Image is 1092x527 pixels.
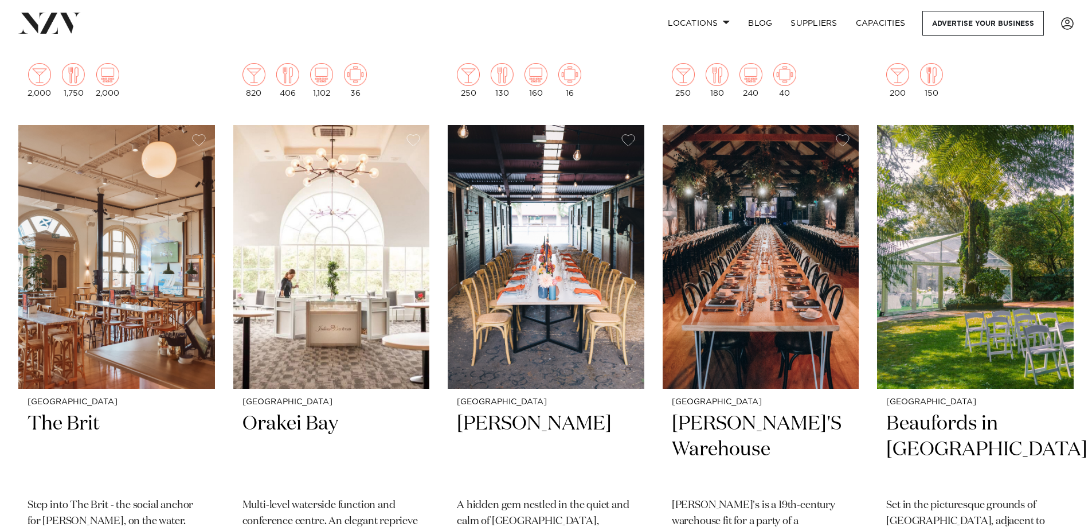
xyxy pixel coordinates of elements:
[525,63,547,86] img: theatre.png
[739,63,762,97] div: 240
[242,63,265,86] img: cocktail.png
[773,63,796,97] div: 40
[276,63,299,86] img: dining.png
[886,398,1064,407] small: [GEOGRAPHIC_DATA]
[922,11,1044,36] a: Advertise your business
[28,63,51,97] div: 2,000
[525,63,547,97] div: 160
[310,63,333,97] div: 1,102
[706,63,729,97] div: 180
[491,63,514,97] div: 130
[672,63,695,86] img: cocktail.png
[659,11,739,36] a: Locations
[276,63,299,97] div: 406
[62,63,85,97] div: 1,750
[310,63,333,86] img: theatre.png
[672,398,850,407] small: [GEOGRAPHIC_DATA]
[773,63,796,86] img: meeting.png
[739,11,781,36] a: BLOG
[491,63,514,86] img: dining.png
[28,411,206,489] h2: The Brit
[242,411,421,489] h2: Orakei Bay
[62,63,85,86] img: dining.png
[672,63,695,97] div: 250
[18,13,81,33] img: nzv-logo.png
[886,63,909,97] div: 200
[920,63,943,97] div: 150
[457,398,635,407] small: [GEOGRAPHIC_DATA]
[457,411,635,489] h2: [PERSON_NAME]
[739,63,762,86] img: theatre.png
[344,63,367,97] div: 36
[847,11,915,36] a: Capacities
[672,411,850,489] h2: [PERSON_NAME]'S Warehouse
[344,63,367,86] img: meeting.png
[781,11,846,36] a: SUPPLIERS
[706,63,729,86] img: dining.png
[886,63,909,86] img: cocktail.png
[28,63,51,86] img: cocktail.png
[558,63,581,97] div: 16
[96,63,119,86] img: theatre.png
[920,63,943,86] img: dining.png
[242,63,265,97] div: 820
[96,63,119,97] div: 2,000
[457,63,480,86] img: cocktail.png
[28,398,206,407] small: [GEOGRAPHIC_DATA]
[457,63,480,97] div: 250
[558,63,581,86] img: meeting.png
[242,398,421,407] small: [GEOGRAPHIC_DATA]
[886,411,1064,489] h2: Beaufords in [GEOGRAPHIC_DATA]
